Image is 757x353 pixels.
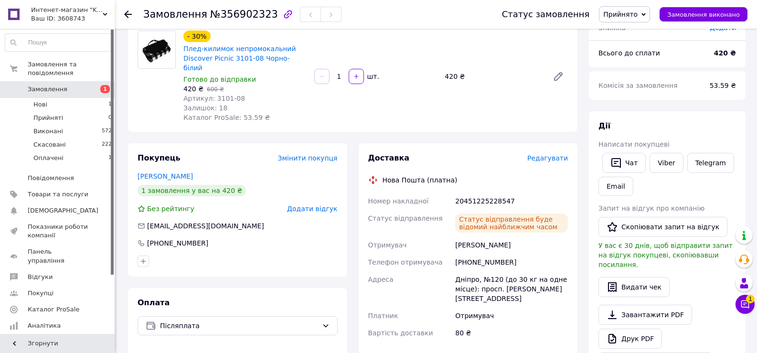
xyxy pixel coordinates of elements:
span: Додати відгук [287,205,337,213]
span: Скасовані [33,140,66,149]
img: Плед-килимок непромокальний Discover Picnic 3101-08 Чорно-білий [138,31,175,68]
a: Друк PDF [598,329,662,349]
div: Ваш ID: 3608743 [31,14,115,23]
span: Замовлення [143,9,207,20]
span: Прийнято [603,11,638,18]
span: Панель управління [28,247,88,265]
span: Товари та послуги [28,190,88,199]
div: [PHONE_NUMBER] [146,238,209,248]
span: Змінити покупця [278,154,338,162]
span: Виконані [33,127,63,136]
div: Отримувач [453,307,570,324]
span: [DEMOGRAPHIC_DATA] [28,206,98,215]
span: 0 [108,114,112,122]
span: Аналітика [28,321,61,330]
span: Покупець [138,153,181,162]
div: [PHONE_NUMBER] [453,254,570,271]
button: Чат [602,153,646,173]
div: Нова Пошта (платна) [380,175,460,185]
span: 420 ₴ [183,85,203,93]
div: - 30% [183,31,211,42]
div: Статус замовлення [502,10,590,19]
span: 600 ₴ [207,86,224,93]
span: Всього до сплати [598,49,660,57]
div: 80 ₴ [453,324,570,342]
input: Пошук [5,34,112,51]
span: Статус відправлення [368,214,443,222]
span: У вас є 30 днів, щоб відправити запит на відгук покупцеві, скопіювавши посилання. [598,242,733,268]
span: Замовлення виконано [667,11,740,18]
span: Без рейтингу [147,205,194,213]
span: Відгуки [28,273,53,281]
div: Статус відправлення буде відомий найближчим часом [455,214,568,233]
a: Редагувати [549,67,568,86]
span: 1 [108,154,112,162]
button: Замовлення виконано [660,7,747,21]
span: Дії [598,121,610,130]
span: Замовлення та повідомлення [28,60,115,77]
span: Прийняті [33,114,63,122]
a: Telegram [687,153,734,173]
span: Артикул: 3101-08 [183,95,245,102]
span: 1 [100,85,110,93]
div: 20451225228547 [453,193,570,210]
button: Видати чек [598,277,670,297]
div: Дніпро, №120 (до 30 кг на одне місце): просп. [PERSON_NAME][STREET_ADDRESS] [453,271,570,307]
div: Повернутися назад [124,10,132,19]
span: [EMAIL_ADDRESS][DOMAIN_NAME] [147,222,264,230]
span: Номер накладної [368,197,429,205]
span: Отримувач [368,241,407,249]
span: Оплачені [33,154,64,162]
span: Платник [368,312,398,320]
span: Післяплата [160,321,318,331]
button: Чат з покупцем1 [736,295,755,314]
span: 222 [102,140,112,149]
span: Нові [33,100,47,109]
span: 1 [108,100,112,109]
span: Написати покупцеві [598,140,670,148]
span: Оплата [138,298,170,307]
a: [PERSON_NAME] [138,172,193,180]
span: Доставка [368,153,410,162]
span: Каталог ProSale: 53.59 ₴ [183,114,270,121]
span: 572 [102,127,112,136]
span: Знижка [598,24,626,32]
span: Запит на відгук про компанію [598,204,704,212]
div: 420 ₴ [441,70,545,83]
span: Готово до відправки [183,75,256,83]
span: №356902323 [210,9,278,20]
span: Покупці [28,289,53,298]
a: Завантажити PDF [598,305,692,325]
span: Вартість доставки [368,329,433,337]
span: 53.59 ₴ [710,82,736,89]
div: шт. [365,72,380,81]
div: 1 замовлення у вас на 420 ₴ [138,185,246,196]
span: 1 [746,292,755,301]
button: Email [598,177,633,196]
button: Скопіювати запит на відгук [598,217,727,237]
span: Показники роботи компанії [28,223,88,240]
span: Залишок: 18 [183,104,227,112]
span: Додати [710,24,736,32]
span: Адреса [368,276,394,283]
div: [PERSON_NAME] [453,236,570,254]
span: Комісія за замовлення [598,82,678,89]
a: Viber [650,153,683,173]
span: Интенет-магазин "Kea" [31,6,103,14]
span: Повідомлення [28,174,74,182]
span: Каталог ProSale [28,305,79,314]
b: 420 ₴ [714,49,736,57]
span: Замовлення [28,85,67,94]
span: Редагувати [527,154,568,162]
span: Телефон отримувача [368,258,443,266]
a: Плед-килимок непромокальний Discover Picnic 3101-08 Чорно-білий [183,45,296,72]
